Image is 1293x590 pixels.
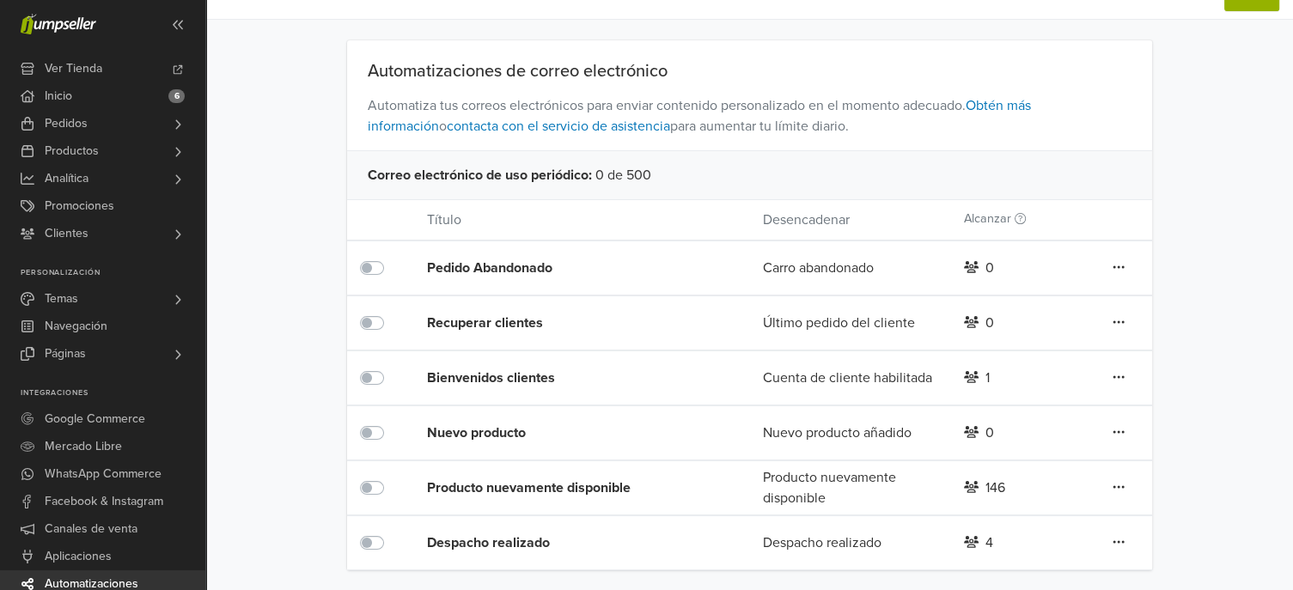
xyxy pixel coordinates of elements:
span: Navegación [45,313,107,340]
div: Pedido Abandonado [427,258,695,278]
div: Producto nuevamente disponible [427,477,695,498]
p: Personalización [21,268,205,278]
div: Título [414,210,749,230]
span: Analítica [45,165,88,192]
div: Bienvenidos clientes [427,368,695,388]
div: 4 [985,532,993,553]
label: Alcanzar [964,210,1026,228]
span: WhatsApp Commerce [45,460,162,488]
div: 0 [985,313,994,333]
span: Aplicaciones [45,543,112,570]
span: Clientes [45,220,88,247]
span: 6 [168,89,185,103]
div: Producto nuevamente disponible [749,467,950,508]
span: Correo electrónico de uso periódico : [368,165,592,186]
a: contacta con el servicio de asistencia [447,118,670,135]
div: 0 de 500 [347,150,1152,199]
div: Automatizaciones de correo electrónico [347,61,1152,82]
span: Temas [45,285,78,313]
div: Último pedido del cliente [749,313,950,333]
div: Desencadenar [749,210,950,230]
div: Cuenta de cliente habilitada [749,368,950,388]
div: Nuevo producto [427,423,695,443]
div: 0 [985,423,994,443]
div: 146 [985,477,1005,498]
p: Integraciones [21,388,205,398]
span: Productos [45,137,99,165]
div: Despacho realizado [427,532,695,553]
span: Ver Tienda [45,55,102,82]
div: Recuperar clientes [427,313,695,333]
div: 0 [985,258,994,278]
span: Páginas [45,340,86,368]
span: Facebook & Instagram [45,488,163,515]
div: Despacho realizado [749,532,950,553]
div: 1 [985,368,990,388]
div: Carro abandonado [749,258,950,278]
span: Mercado Libre [45,433,122,460]
div: Nuevo producto añadido [749,423,950,443]
span: Promociones [45,192,114,220]
span: Inicio [45,82,72,110]
span: Pedidos [45,110,88,137]
span: Automatiza tus correos electrónicos para enviar contenido personalizado en el momento adecuado. o... [347,82,1152,150]
span: Google Commerce [45,405,145,433]
span: Canales de venta [45,515,137,543]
